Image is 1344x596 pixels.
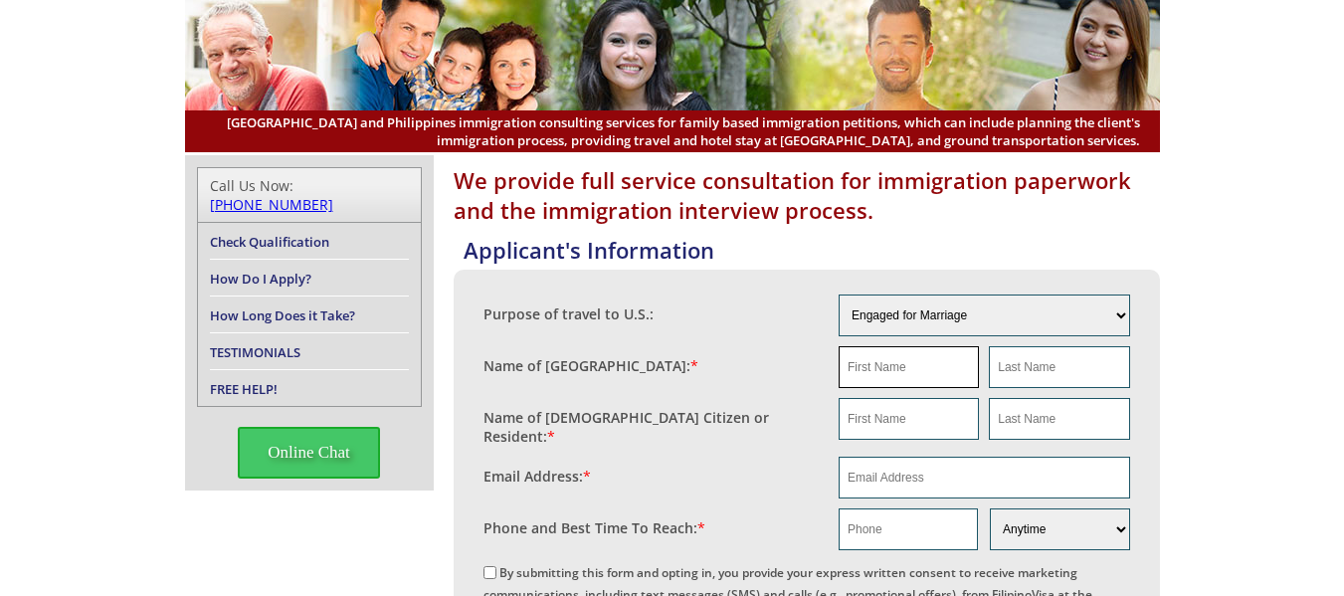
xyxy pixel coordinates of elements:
h1: We provide full service consultation for immigration paperwork and the immigration interview proc... [454,165,1160,225]
input: First Name [839,398,979,440]
label: Email Address: [483,467,591,486]
input: Email Address [839,457,1130,498]
select: Phone and Best Reach Time are required. [990,508,1129,550]
input: Last Name [989,346,1129,388]
label: Purpose of travel to U.S.: [483,304,654,323]
a: How Do I Apply? [210,270,311,288]
span: [GEOGRAPHIC_DATA] and Philippines immigration consulting services for family based immigration pe... [205,113,1140,149]
a: [PHONE_NUMBER] [210,195,333,214]
a: Check Qualification [210,233,329,251]
input: First Name [839,346,979,388]
label: Name of [GEOGRAPHIC_DATA]: [483,356,698,375]
input: By submitting this form and opting in, you provide your express written consent to receive market... [483,566,496,579]
a: TESTIMONIALS [210,343,300,361]
a: How Long Does it Take? [210,306,355,324]
label: Phone and Best Time To Reach: [483,518,705,537]
a: FREE HELP! [210,380,278,398]
div: Call Us Now: [210,176,409,214]
span: Online Chat [238,427,380,479]
label: Name of [DEMOGRAPHIC_DATA] Citizen or Resident: [483,408,820,446]
h4: Applicant's Information [464,235,1160,265]
input: Phone [839,508,978,550]
input: Last Name [989,398,1129,440]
